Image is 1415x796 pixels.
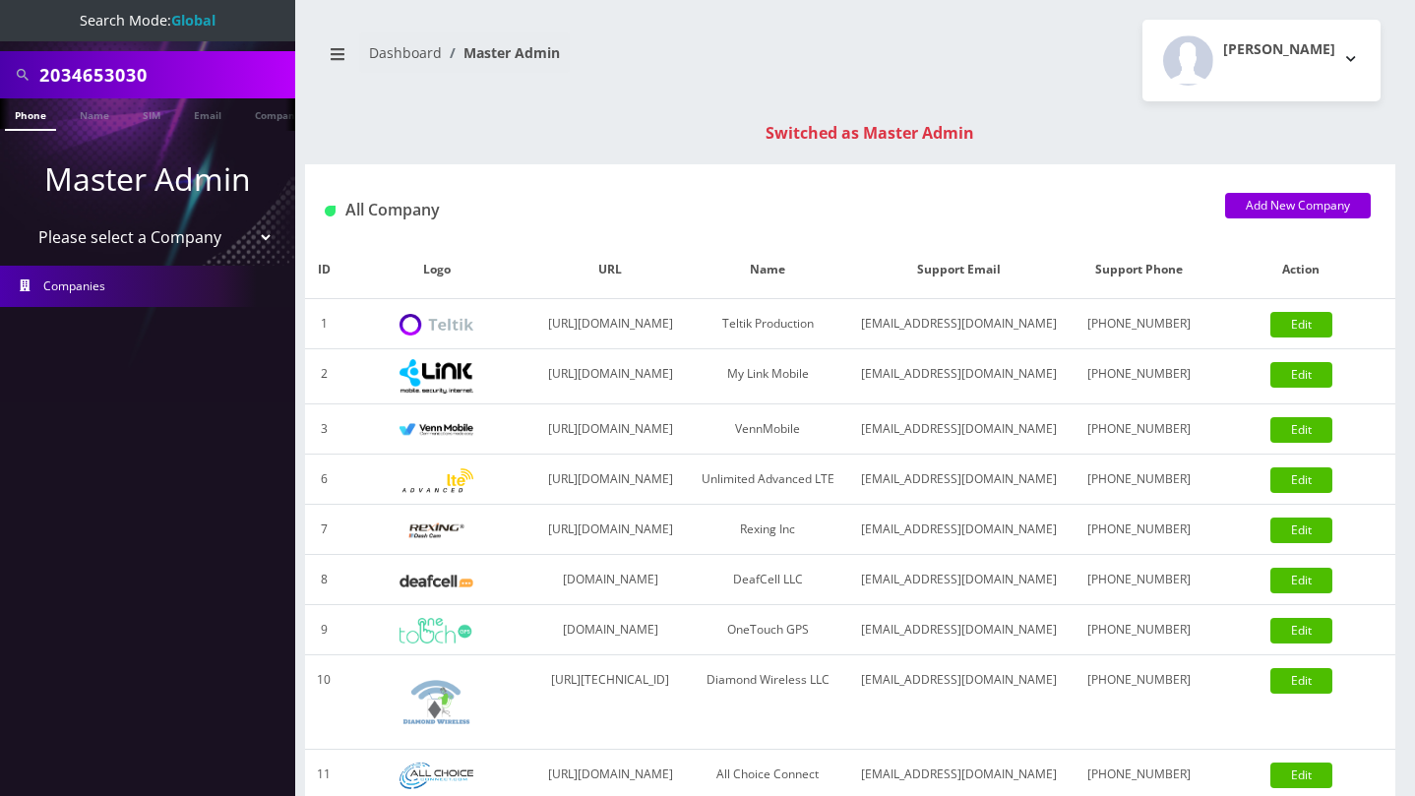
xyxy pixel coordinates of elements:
[400,359,473,394] img: My Link Mobile
[1270,362,1332,388] a: Edit
[846,455,1073,505] td: [EMAIL_ADDRESS][DOMAIN_NAME]
[531,241,690,299] th: URL
[1072,299,1206,349] td: [PHONE_NUMBER]
[400,575,473,587] img: DeafCell LLC
[690,455,845,505] td: Unlimited Advanced LTE
[1270,568,1332,593] a: Edit
[531,555,690,605] td: [DOMAIN_NAME]
[184,98,231,129] a: Email
[846,505,1073,555] td: [EMAIL_ADDRESS][DOMAIN_NAME]
[305,605,342,655] td: 9
[1270,467,1332,493] a: Edit
[1072,555,1206,605] td: [PHONE_NUMBER]
[690,404,845,455] td: VennMobile
[325,206,336,216] img: All Company
[846,349,1073,404] td: [EMAIL_ADDRESS][DOMAIN_NAME]
[690,299,845,349] td: Teltik Production
[5,98,56,131] a: Phone
[305,655,342,750] td: 10
[133,98,170,129] a: SIM
[531,404,690,455] td: [URL][DOMAIN_NAME]
[690,655,845,750] td: Diamond Wireless LLC
[531,455,690,505] td: [URL][DOMAIN_NAME]
[442,42,560,63] li: Master Admin
[245,98,311,129] a: Company
[531,655,690,750] td: [URL][TECHNICAL_ID]
[342,241,530,299] th: Logo
[1270,668,1332,694] a: Edit
[846,299,1073,349] td: [EMAIL_ADDRESS][DOMAIN_NAME]
[531,605,690,655] td: [DOMAIN_NAME]
[400,314,473,337] img: Teltik Production
[400,521,473,540] img: Rexing Inc
[690,349,845,404] td: My Link Mobile
[400,665,473,739] img: Diamond Wireless LLC
[846,404,1073,455] td: [EMAIL_ADDRESS][DOMAIN_NAME]
[846,241,1073,299] th: Support Email
[531,349,690,404] td: [URL][DOMAIN_NAME]
[1207,241,1395,299] th: Action
[305,404,342,455] td: 3
[171,11,215,30] strong: Global
[1072,404,1206,455] td: [PHONE_NUMBER]
[320,32,835,89] nav: breadcrumb
[400,468,473,493] img: Unlimited Advanced LTE
[1270,312,1332,337] a: Edit
[690,605,845,655] td: OneTouch GPS
[846,555,1073,605] td: [EMAIL_ADDRESS][DOMAIN_NAME]
[325,121,1415,145] div: Switched as Master Admin
[305,349,342,404] td: 2
[1072,455,1206,505] td: [PHONE_NUMBER]
[1072,241,1206,299] th: Support Phone
[1072,349,1206,404] td: [PHONE_NUMBER]
[1270,763,1332,788] a: Edit
[690,241,845,299] th: Name
[400,423,473,437] img: VennMobile
[1072,605,1206,655] td: [PHONE_NUMBER]
[305,241,342,299] th: ID
[531,505,690,555] td: [URL][DOMAIN_NAME]
[531,299,690,349] td: [URL][DOMAIN_NAME]
[690,505,845,555] td: Rexing Inc
[1223,41,1335,58] h2: [PERSON_NAME]
[400,763,473,789] img: All Choice Connect
[690,555,845,605] td: DeafCell LLC
[70,98,119,129] a: Name
[846,655,1073,750] td: [EMAIL_ADDRESS][DOMAIN_NAME]
[1072,505,1206,555] td: [PHONE_NUMBER]
[305,299,342,349] td: 1
[43,277,105,294] span: Companies
[1072,655,1206,750] td: [PHONE_NUMBER]
[305,555,342,605] td: 8
[80,11,215,30] span: Search Mode:
[1270,618,1332,643] a: Edit
[846,605,1073,655] td: [EMAIL_ADDRESS][DOMAIN_NAME]
[1270,417,1332,443] a: Edit
[39,56,290,93] input: Search All Companies
[1225,193,1371,218] a: Add New Company
[400,618,473,643] img: OneTouch GPS
[305,505,342,555] td: 7
[369,43,442,62] a: Dashboard
[325,201,1196,219] h1: All Company
[1142,20,1381,101] button: [PERSON_NAME]
[305,455,342,505] td: 6
[1270,518,1332,543] a: Edit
